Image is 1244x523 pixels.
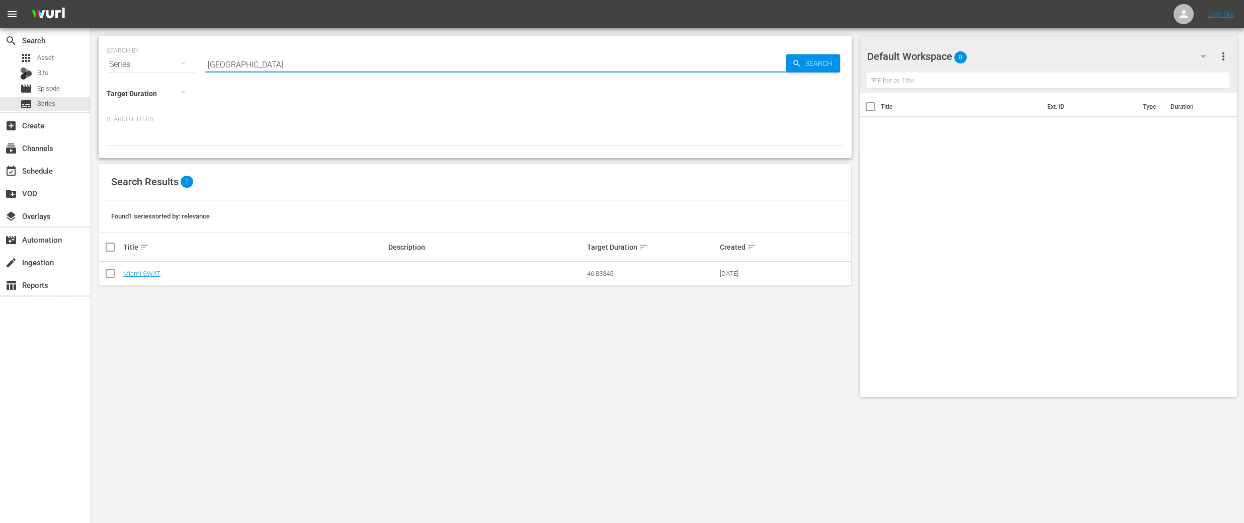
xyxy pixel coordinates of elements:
button: more_vert [1217,44,1229,68]
div: Created [720,241,783,253]
span: 0 [954,47,967,68]
div: Bits [20,67,32,80]
span: more_vert [1217,50,1229,62]
span: Schedule [5,165,17,177]
span: sort [140,243,149,252]
div: 46.83345 [587,270,717,277]
span: Bits [37,68,48,78]
div: Title [123,241,385,253]
span: Overlays [5,210,17,222]
div: Default Workspace [867,42,1215,70]
div: Series [107,50,195,79]
button: Search [786,54,840,72]
span: Ingestion [5,257,17,269]
span: menu [6,8,18,20]
span: Found 1 series sorted by: relevance [111,212,210,220]
th: Title [881,93,1042,121]
p: Search Filters: [107,115,844,124]
span: Channels [5,142,17,155]
span: 1 [181,176,193,188]
th: Ext. ID [1041,93,1137,121]
span: Episode [37,84,60,94]
a: Miami SWAT [123,270,160,277]
span: Asset [20,52,32,64]
span: Search [5,35,17,47]
span: Series [20,98,32,110]
span: Automation [5,234,17,246]
span: Series [37,99,55,109]
img: ans4CAIJ8jUAAAAAAAAAAAAAAAAAAAAAAAAgQb4GAAAAAAAAAAAAAAAAAAAAAAAAJMjXAAAAAAAAAAAAAAAAAAAAAAAAgAT5G... [24,3,72,26]
th: Duration [1165,93,1225,121]
span: Episode [20,83,32,95]
a: Sign Out [1208,10,1234,18]
span: VOD [5,188,17,200]
span: Asset [37,53,54,63]
span: Create [5,120,17,132]
div: Target Duration [587,241,717,253]
div: Description [388,243,584,251]
span: sort [639,243,648,252]
span: Search [801,54,840,72]
div: [DATE] [720,270,783,277]
span: sort [747,243,756,252]
th: Type [1137,93,1165,121]
span: Search Results [111,176,179,188]
span: Reports [5,279,17,291]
